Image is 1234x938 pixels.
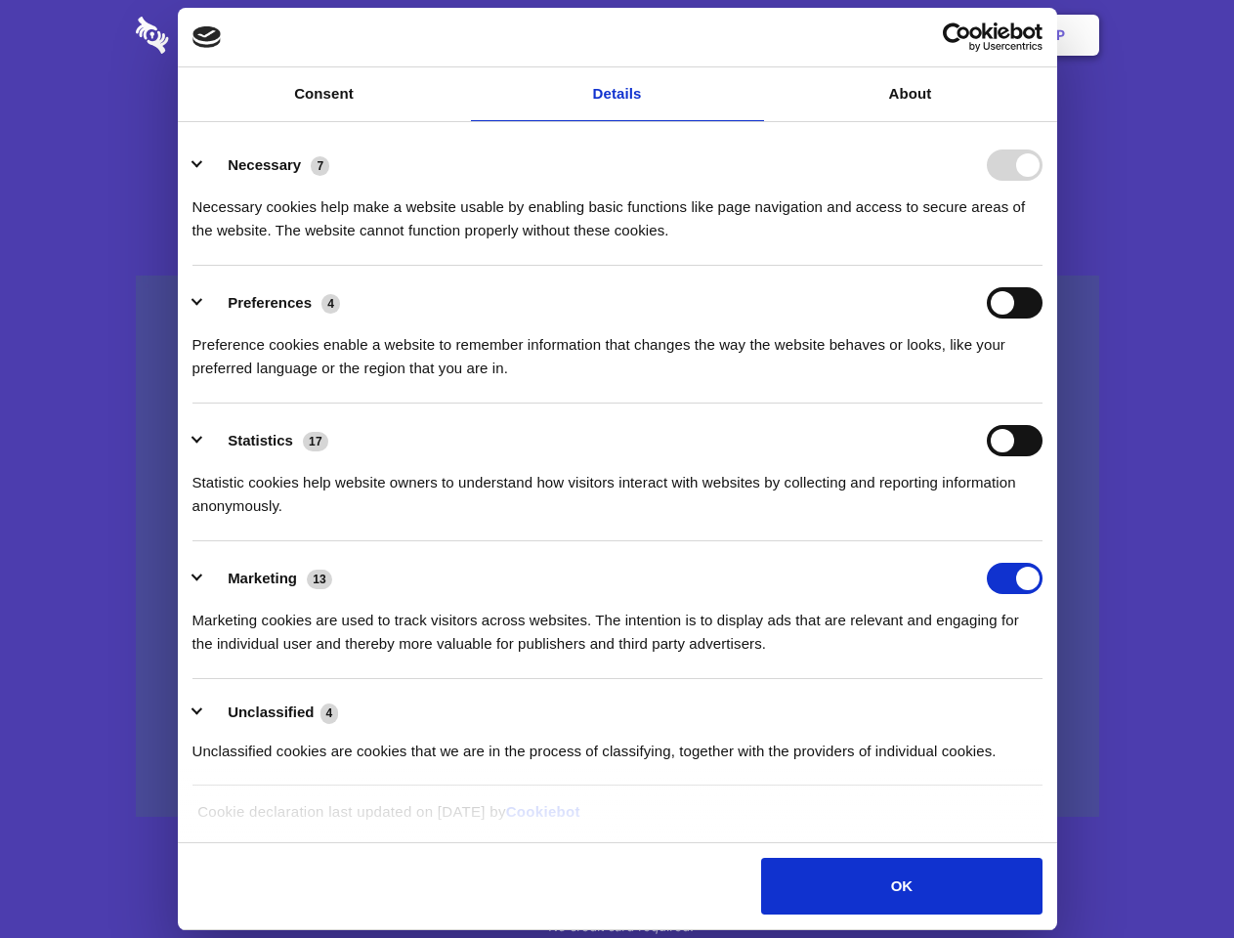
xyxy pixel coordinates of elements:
label: Necessary [228,156,301,173]
label: Preferences [228,294,312,311]
a: Contact [792,5,882,65]
div: Necessary cookies help make a website usable by enabling basic functions like page navigation and... [192,181,1043,242]
h4: Auto-redaction of sensitive data, encrypted data sharing and self-destructing private chats. Shar... [136,178,1099,242]
button: Marketing (13) [192,563,345,594]
a: Pricing [574,5,659,65]
span: 7 [311,156,329,176]
button: Unclassified (4) [192,701,351,725]
span: 17 [303,432,328,451]
span: 4 [320,703,339,723]
a: Consent [178,67,471,121]
div: Marketing cookies are used to track visitors across websites. The intention is to display ads tha... [192,594,1043,656]
div: Unclassified cookies are cookies that we are in the process of classifying, together with the pro... [192,725,1043,763]
img: logo [192,26,222,48]
a: Usercentrics Cookiebot - opens in a new window [872,22,1043,52]
button: OK [761,858,1042,915]
label: Statistics [228,432,293,448]
a: Login [886,5,971,65]
h1: Eliminate Slack Data Loss. [136,88,1099,158]
span: 13 [307,570,332,589]
a: Cookiebot [506,803,580,820]
a: Details [471,67,764,121]
div: Statistic cookies help website owners to understand how visitors interact with websites by collec... [192,456,1043,518]
button: Preferences (4) [192,287,353,319]
a: About [764,67,1057,121]
label: Marketing [228,570,297,586]
div: Preference cookies enable a website to remember information that changes the way the website beha... [192,319,1043,380]
img: logo-wordmark-white-trans-d4663122ce5f474addd5e946df7df03e33cb6a1c49d2221995e7729f52c070b2.svg [136,17,303,54]
button: Necessary (7) [192,149,342,181]
button: Statistics (17) [192,425,341,456]
iframe: Drift Widget Chat Controller [1136,840,1211,915]
span: 4 [321,294,340,314]
div: Cookie declaration last updated on [DATE] by [183,800,1051,838]
a: Wistia video thumbnail [136,276,1099,818]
